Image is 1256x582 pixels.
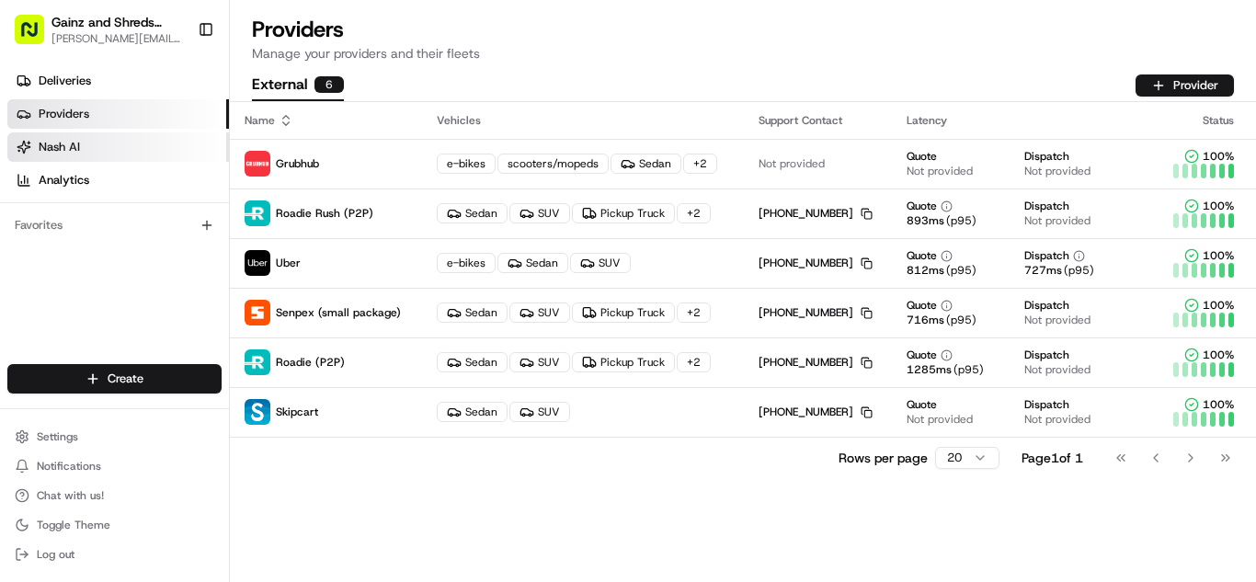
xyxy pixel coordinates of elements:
[572,203,675,223] div: Pickup Truck
[174,411,295,429] span: API Documentation
[572,302,675,323] div: Pickup Truck
[163,285,200,300] span: [DATE]
[276,405,318,419] span: Skipcart
[437,203,508,223] div: Sedan
[153,285,159,300] span: •
[245,113,407,128] div: Name
[509,302,570,323] div: SUV
[1024,298,1069,313] span: Dispatch
[7,453,222,479] button: Notifications
[907,362,952,377] span: 1285 ms
[759,113,878,128] div: Support Contact
[252,15,1234,44] h1: Providers
[18,317,48,347] img: Dianne Alexi Soriano
[907,298,953,313] button: Quote
[11,404,148,437] a: 📗Knowledge Base
[907,248,953,263] button: Quote
[57,335,244,349] span: [PERSON_NAME] [PERSON_NAME]
[572,352,675,372] div: Pickup Truck
[1024,362,1090,377] span: Not provided
[39,139,80,155] span: Nash AI
[83,176,302,194] div: Start new chat
[907,164,973,178] span: Not provided
[907,313,944,327] span: 716 ms
[245,349,270,375] img: roadie-logo-v2.jpg
[247,335,254,349] span: •
[907,213,944,228] span: 893 ms
[907,412,973,427] span: Not provided
[7,66,229,96] a: Deliveries
[509,402,570,422] div: SUV
[759,256,873,270] div: [PHONE_NUMBER]
[51,13,183,31] button: Gainz and Shreds Meal Prep
[1024,313,1090,327] span: Not provided
[907,149,937,164] span: Quote
[257,335,295,349] span: [DATE]
[437,154,496,174] div: e-bikes
[245,300,270,325] img: senpex-logo.png
[437,113,728,128] div: Vehicles
[18,239,118,254] div: Past conversations
[1024,213,1090,228] span: Not provided
[509,352,570,372] div: SUV
[313,181,335,203] button: Start new chat
[148,404,303,437] a: 💻API Documentation
[18,176,51,209] img: 1736555255976-a54dd68f-1ca7-489b-9aae-adbdc363a1c4
[276,206,373,221] span: Roadie Rush (P2P)
[570,253,631,273] div: SUV
[759,156,825,171] span: Not provided
[57,285,149,300] span: [PERSON_NAME]
[245,151,270,177] img: 5e692f75ce7d37001a5d71f1
[276,305,401,320] span: Senpex (small package)
[18,268,48,297] img: Andrew Aguliar
[1203,298,1234,313] span: 100 %
[1024,263,1062,278] span: 727 ms
[37,518,110,532] span: Toggle Theme
[37,411,141,429] span: Knowledge Base
[677,352,711,372] div: + 2
[83,194,253,209] div: We're available if you need us!
[7,132,229,162] a: Nash AI
[7,542,222,567] button: Log out
[683,154,717,174] div: + 2
[39,73,91,89] span: Deliveries
[1166,113,1241,128] div: Status
[18,18,55,55] img: Nash
[37,488,104,503] span: Chat with us!
[7,483,222,508] button: Chat with us!
[677,203,711,223] div: + 2
[37,336,51,350] img: 1736555255976-a54dd68f-1ca7-489b-9aae-adbdc363a1c4
[1024,397,1069,412] span: Dispatch
[1022,449,1083,467] div: Page 1 of 1
[907,263,944,278] span: 812 ms
[155,413,170,428] div: 💻
[1203,397,1234,412] span: 100 %
[1136,74,1234,97] button: Provider
[48,119,303,138] input: Clear
[946,313,976,327] span: (p95)
[37,547,74,562] span: Log out
[7,364,222,394] button: Create
[7,512,222,538] button: Toggle Theme
[953,362,984,377] span: (p95)
[1024,412,1090,427] span: Not provided
[18,74,335,103] p: Welcome 👋
[245,399,270,425] img: profile_skipcart_partner.png
[611,154,681,174] div: Sedan
[18,413,33,428] div: 📗
[108,371,143,387] span: Create
[7,165,229,195] a: Analytics
[1024,199,1069,213] span: Dispatch
[37,429,78,444] span: Settings
[759,405,873,419] div: [PHONE_NUMBER]
[907,113,1136,128] div: Latency
[759,355,873,370] div: [PHONE_NUMBER]
[497,154,609,174] div: scooters/mopeds
[1203,248,1234,263] span: 100 %
[1024,348,1069,362] span: Dispatch
[39,176,72,209] img: 1738778727109-b901c2ba-d612-49f7-a14d-d897ce62d23f
[183,446,223,460] span: Pylon
[252,44,1234,63] p: Manage your providers and their fleets
[51,31,183,46] button: [PERSON_NAME][EMAIL_ADDRESS][DOMAIN_NAME]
